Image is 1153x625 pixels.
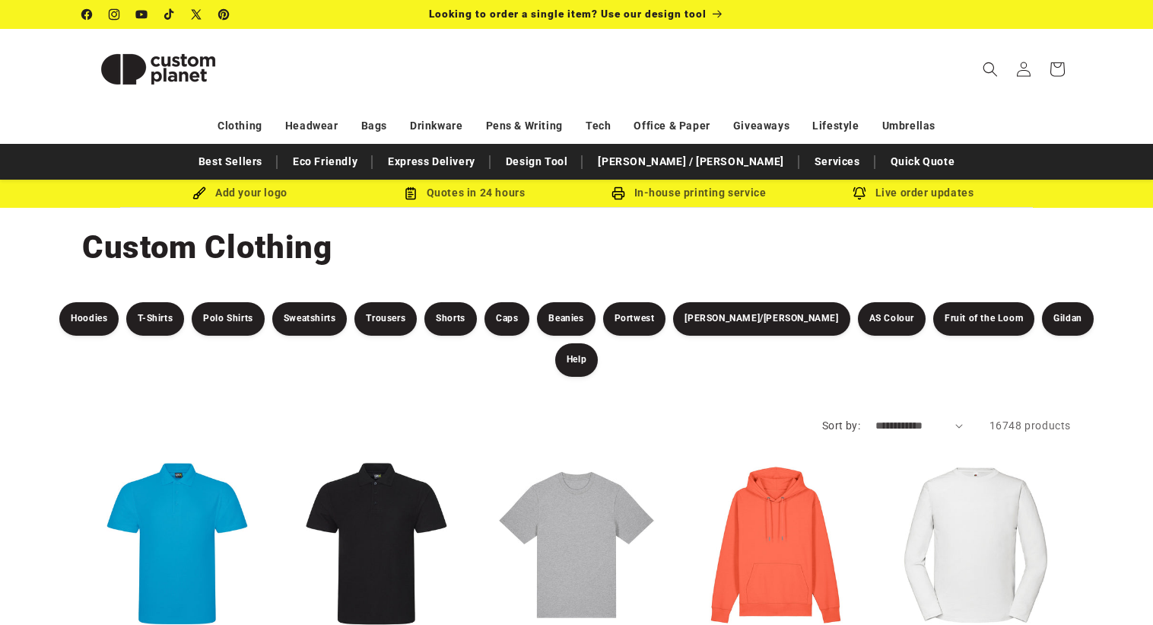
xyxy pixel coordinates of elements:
[974,53,1007,86] summary: Search
[352,183,576,202] div: Quotes in 24 hours
[853,187,866,200] img: Order updates
[586,113,611,139] a: Tech
[537,302,595,336] a: Beanies
[486,113,563,139] a: Pens & Writing
[498,148,576,175] a: Design Tool
[634,113,710,139] a: Office & Paper
[218,113,262,139] a: Clothing
[933,302,1034,336] a: Fruit of the Loom
[424,302,477,336] a: Shorts
[882,113,935,139] a: Umbrellas
[192,187,206,200] img: Brush Icon
[603,302,666,336] a: Portwest
[801,183,1025,202] div: Live order updates
[285,148,365,175] a: Eco Friendly
[191,148,270,175] a: Best Sellers
[576,183,801,202] div: In-house printing service
[883,148,963,175] a: Quick Quote
[126,302,184,336] a: T-Shirts
[285,113,338,139] a: Headwear
[59,302,119,336] a: Hoodies
[812,113,859,139] a: Lifestyle
[410,113,462,139] a: Drinkware
[429,8,707,20] span: Looking to order a single item? Use our design tool
[484,302,529,336] a: Caps
[361,113,387,139] a: Bags
[822,419,860,432] label: Sort by:
[380,148,483,175] a: Express Delivery
[733,113,789,139] a: Giveaways
[82,227,1071,268] h1: Custom Clothing
[1042,302,1094,336] a: Gildan
[989,419,1071,432] span: 16748 products
[77,29,240,109] a: Custom Planet
[555,343,598,377] a: Help
[807,148,868,175] a: Services
[192,302,265,336] a: Polo Shirts
[858,302,926,336] a: AS Colour
[272,302,348,336] a: Sweatshirts
[673,302,850,336] a: [PERSON_NAME]/[PERSON_NAME]
[128,183,352,202] div: Add your logo
[52,302,1101,377] nav: Product filters
[354,302,417,336] a: Trousers
[82,35,234,104] img: Custom Planet
[590,148,791,175] a: [PERSON_NAME] / [PERSON_NAME]
[611,187,625,200] img: In-house printing
[404,187,418,200] img: Order Updates Icon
